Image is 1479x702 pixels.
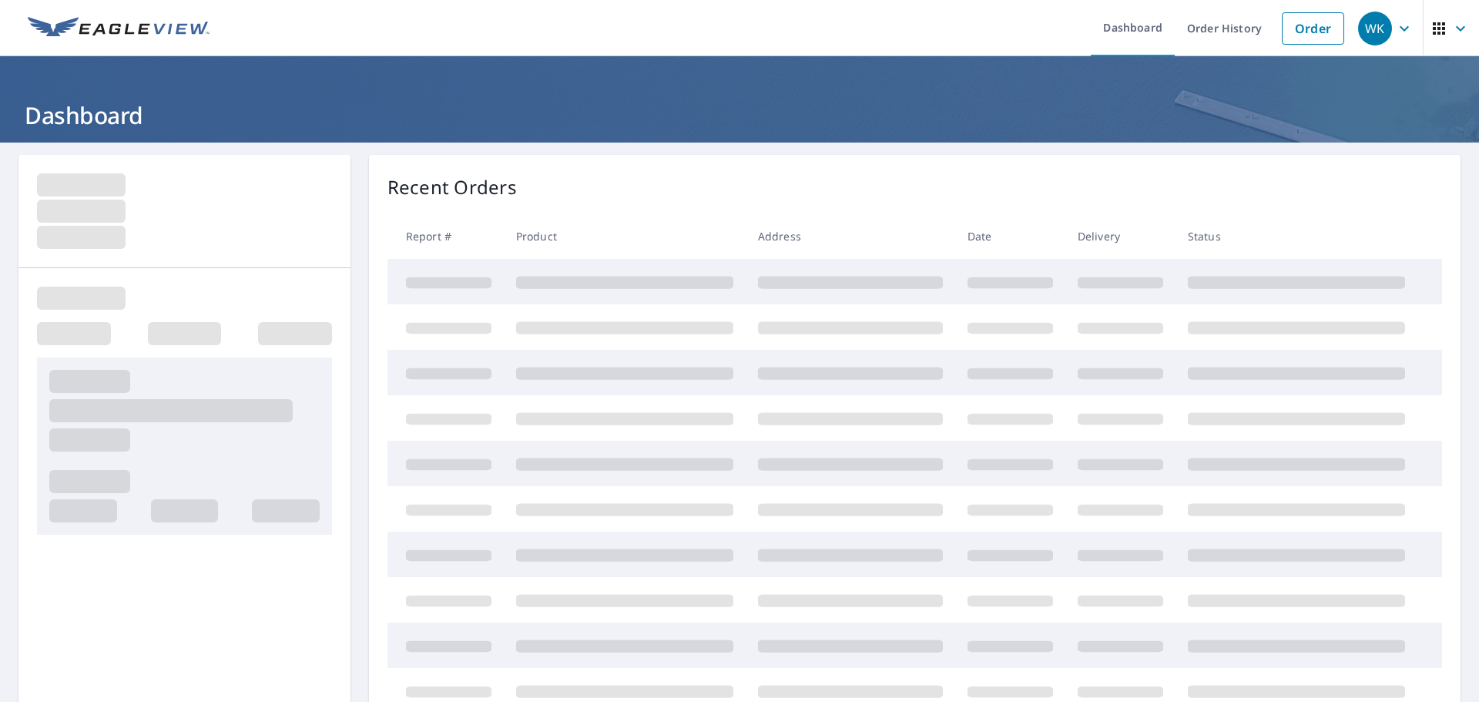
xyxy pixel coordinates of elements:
[955,213,1065,259] th: Date
[1358,12,1392,45] div: WK
[18,99,1461,131] h1: Dashboard
[1282,12,1344,45] a: Order
[387,173,517,201] p: Recent Orders
[387,213,504,259] th: Report #
[504,213,746,259] th: Product
[1065,213,1175,259] th: Delivery
[1175,213,1417,259] th: Status
[28,17,210,40] img: EV Logo
[746,213,955,259] th: Address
